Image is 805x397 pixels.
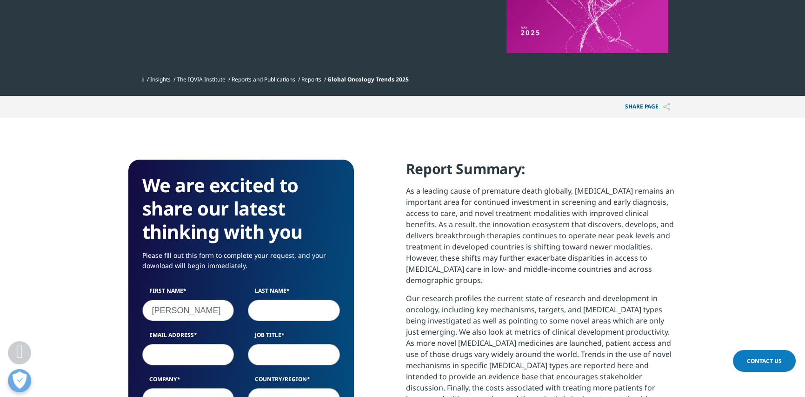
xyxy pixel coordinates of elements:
[248,331,340,344] label: Job Title
[142,174,340,243] h3: We are excited to share our latest thinking with you
[733,350,796,372] a: Contact Us
[248,287,340,300] label: Last Name
[747,357,782,365] span: Contact Us
[301,75,321,83] a: Reports
[248,375,340,388] label: Country/Region
[142,331,234,344] label: Email Address
[618,96,677,118] p: Share PAGE
[618,96,677,118] button: Share PAGEShare PAGE
[406,185,677,293] p: As a leading cause of premature death globally, [MEDICAL_DATA] remains an important area for cont...
[150,75,171,83] a: Insights
[177,75,226,83] a: The IQVIA Institute
[142,375,234,388] label: Company
[142,250,340,278] p: Please fill out this form to complete your request, and your download will begin immediately.
[327,75,409,83] span: Global Oncology Trends 2025
[232,75,295,83] a: Reports and Publications
[406,160,677,185] h4: Report Summary:
[8,369,31,392] button: Open Preferences
[142,287,234,300] label: First Name
[663,103,670,111] img: Share PAGE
